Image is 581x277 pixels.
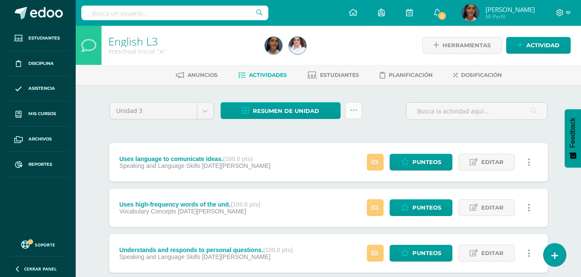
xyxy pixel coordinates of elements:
span: Punteos [412,200,441,216]
input: Busca la actividad aquí... [406,103,547,119]
span: [PERSON_NAME] [486,5,535,14]
a: Disciplina [7,51,69,76]
span: [DATE][PERSON_NAME] [202,162,271,169]
strong: (100.0 pts) [263,247,293,253]
div: Uses high-frequency words of the unit. [119,201,260,208]
div: Uses language to comunicate ideas. [119,155,270,162]
strong: (100.0 pts) [223,155,253,162]
a: Unidad 3 [110,103,213,119]
span: [DATE][PERSON_NAME] [202,253,271,260]
a: Dosificación [453,68,502,82]
span: Feedback [569,118,577,148]
img: a9dc8396f538b77b0731af4a51e04737.png [265,37,282,54]
img: 90ff07e7ad6dea4cda93a247b25c642c.png [289,37,306,54]
span: Soporte [35,242,55,248]
a: Punteos [390,245,452,262]
span: Asistencia [28,85,55,92]
h1: English L3 [108,35,255,47]
span: Reportes [28,161,52,168]
a: Actividades [238,68,287,82]
span: Editar [481,200,504,216]
span: Mis cursos [28,110,56,117]
a: Archivos [7,127,69,152]
a: Herramientas [422,37,502,54]
div: Preschool Inicial 'A' [108,47,255,55]
span: Punteos [412,154,441,170]
span: Actividad [526,37,559,53]
a: Mis cursos [7,101,69,127]
button: Feedback - Mostrar encuesta [565,109,581,167]
a: Punteos [390,199,452,216]
strong: (100.0 pts) [231,201,260,208]
div: Understands and responds to personal questions. [119,247,293,253]
a: English L3 [108,34,158,49]
span: Mi Perfil [486,13,535,20]
span: Speaking and Language Skills [119,253,200,260]
a: Asistencia [7,76,69,102]
a: Planificación [380,68,433,82]
span: Speaking and Language Skills [119,162,200,169]
span: Unidad 3 [116,103,191,119]
span: Estudiantes [320,72,359,78]
span: Anuncios [188,72,218,78]
input: Busca un usuario... [81,6,268,20]
a: Actividad [506,37,571,54]
span: Dosificación [461,72,502,78]
img: a9dc8396f538b77b0731af4a51e04737.png [462,4,479,21]
a: Estudiantes [7,26,69,51]
span: Disciplina [28,60,54,67]
span: Vocabulary Concepts [119,208,176,215]
a: Anuncios [176,68,218,82]
span: Planificación [389,72,433,78]
a: Resumen de unidad [221,102,341,119]
a: Soporte [10,238,65,250]
span: Estudiantes [28,35,60,42]
a: Estudiantes [307,68,359,82]
span: [DATE][PERSON_NAME] [178,208,246,215]
span: Editar [481,245,504,261]
span: 1 [437,11,447,21]
span: Actividades [249,72,287,78]
span: Cerrar panel [24,266,57,272]
a: Reportes [7,152,69,177]
span: Resumen de unidad [253,103,319,119]
span: Herramientas [443,37,491,53]
a: Punteos [390,154,452,170]
span: Archivos [28,136,52,143]
span: Punteos [412,245,441,261]
span: Editar [481,154,504,170]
